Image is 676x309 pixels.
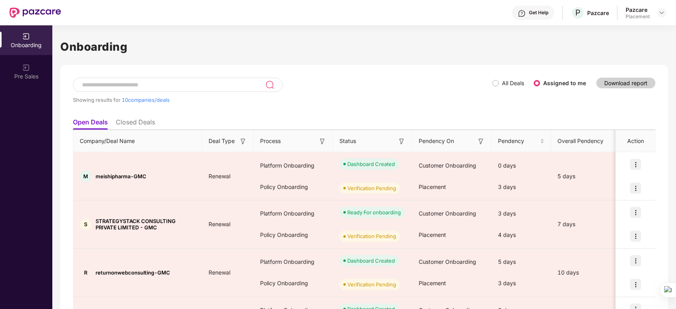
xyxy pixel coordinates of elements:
div: Pazcare [587,9,609,17]
button: Download report [596,78,655,88]
div: Platform Onboarding [254,251,333,273]
div: Pazcare [626,6,650,13]
label: All Deals [502,80,524,86]
div: Policy Onboarding [254,176,333,198]
div: Dashboard Created [347,160,395,168]
img: svg+xml;base64,PHN2ZyB3aWR0aD0iMTYiIGhlaWdodD0iMTYiIHZpZXdCb3g9IjAgMCAxNiAxNiIgZmlsbD0ibm9uZSIgeG... [318,137,326,145]
span: P [575,8,580,17]
div: 0 days [492,155,551,176]
th: Action [616,130,655,152]
div: Get Help [529,10,548,16]
span: Process [260,137,281,145]
span: Renewal [202,221,237,227]
div: R [80,267,92,278]
div: 5 days [551,172,619,181]
div: 3 days [492,273,551,294]
div: Policy Onboarding [254,224,333,246]
img: svg+xml;base64,PHN2ZyBpZD0iSGVscC0zMngzMiIgeG1sbnM9Imh0dHA6Ly93d3cudzMub3JnLzIwMDAvc3ZnIiB3aWR0aD... [518,10,526,17]
img: svg+xml;base64,PHN2ZyBpZD0iRHJvcGRvd24tMzJ4MzIiIHhtbG5zPSJodHRwOi8vd3d3LnczLm9yZy8yMDAwL3N2ZyIgd2... [659,10,665,16]
li: Closed Deals [116,118,155,130]
div: Ready For onboarding [347,208,401,216]
div: M [80,170,92,182]
img: icon [630,279,641,290]
div: Dashboard Created [347,257,395,265]
img: svg+xml;base64,PHN2ZyB3aWR0aD0iMjQiIGhlaWdodD0iMjUiIHZpZXdCb3g9IjAgMCAyNCAyNSIgZmlsbD0ibm9uZSIgeG... [265,80,274,90]
span: Placement [419,183,446,190]
th: Pendency [492,130,551,152]
span: Status [339,137,356,145]
span: meishipharma-GMC [96,173,146,179]
img: icon [630,183,641,194]
img: svg+xml;base64,PHN2ZyB3aWR0aD0iMjAiIGhlaWdodD0iMjAiIHZpZXdCb3g9IjAgMCAyMCAyMCIgZmlsbD0ibm9uZSIgeG... [22,32,30,40]
div: Policy Onboarding [254,273,333,294]
div: 7 days [551,220,619,229]
h1: Onboarding [60,38,668,55]
span: Placement [419,231,446,238]
div: Platform Onboarding [254,203,333,224]
span: Pendency On [419,137,454,145]
span: STRATEGYSTACK CONSULTING PRIVATE LIMITED - GMC [96,218,196,231]
img: New Pazcare Logo [10,8,61,18]
span: 10 companies/deals [122,97,170,103]
div: 3 days [492,176,551,198]
span: Deal Type [209,137,235,145]
span: Customer Onboarding [419,210,476,217]
div: 4 days [492,224,551,246]
li: Open Deals [73,118,108,130]
div: Verification Pending [347,232,396,240]
span: Customer Onboarding [419,162,476,169]
img: svg+xml;base64,PHN2ZyB3aWR0aD0iMTYiIGhlaWdodD0iMTYiIHZpZXdCb3g9IjAgMCAxNiAxNiIgZmlsbD0ibm9uZSIgeG... [239,137,247,145]
span: Placement [419,280,446,286]
th: Company/Deal Name [73,130,202,152]
img: svg+xml;base64,PHN2ZyB3aWR0aD0iMjAiIGhlaWdodD0iMjAiIHZpZXdCb3g9IjAgMCAyMCAyMCIgZmlsbD0ibm9uZSIgeG... [22,64,30,72]
div: Showing results for [73,97,492,103]
img: svg+xml;base64,PHN2ZyB3aWR0aD0iMTYiIGhlaWdodD0iMTYiIHZpZXdCb3g9IjAgMCAxNiAxNiIgZmlsbD0ibm9uZSIgeG... [477,137,485,145]
span: Renewal [202,269,237,276]
div: Verification Pending [347,280,396,288]
span: Pendency [498,137,538,145]
span: Renewal [202,173,237,179]
img: icon [630,159,641,170]
img: icon [630,255,641,266]
th: Overall Pendency [551,130,619,152]
div: Platform Onboarding [254,155,333,176]
span: returnonwebconsulting-GMC [96,269,170,276]
div: Verification Pending [347,184,396,192]
div: S [80,218,92,230]
label: Assigned to me [543,80,586,86]
img: svg+xml;base64,PHN2ZyB3aWR0aD0iMTYiIGhlaWdodD0iMTYiIHZpZXdCb3g9IjAgMCAxNiAxNiIgZmlsbD0ibm9uZSIgeG... [398,137,406,145]
div: 3 days [492,203,551,224]
span: Customer Onboarding [419,258,476,265]
div: 5 days [492,251,551,273]
div: Placement [626,13,650,20]
div: 10 days [551,268,619,277]
img: icon [630,231,641,242]
img: icon [630,207,641,218]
